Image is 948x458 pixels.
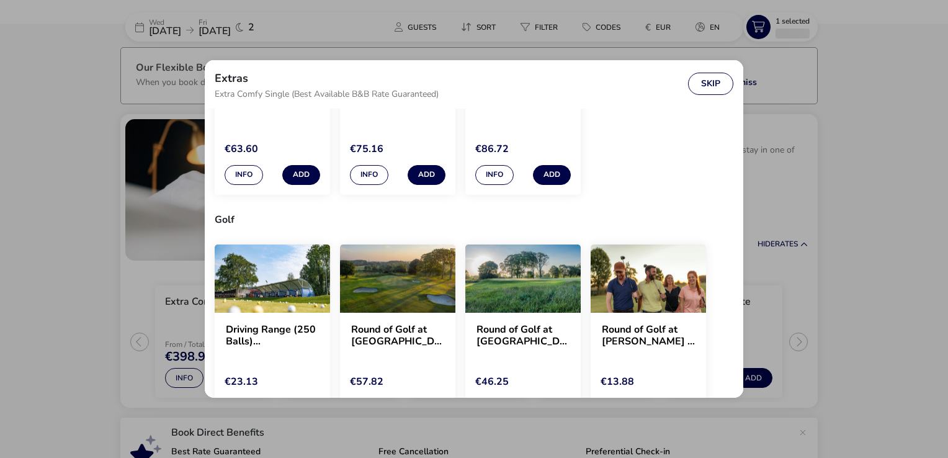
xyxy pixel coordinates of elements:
h2: Extras [215,73,248,84]
span: €13.88 [601,375,634,388]
button: Info [350,398,388,418]
h2: Round of Golf at [PERSON_NAME] – 18-Hole (Par 3) [602,324,695,348]
button: Add [533,165,571,185]
button: Add [658,398,696,418]
button: Info [225,398,263,418]
button: Info [225,165,263,185]
button: Skip [688,73,733,95]
button: Info [601,398,639,418]
button: Add [408,165,445,185]
h2: Round of Golf at [GEOGRAPHIC_DATA] GC – 18-Hole (Dufferin Course) [351,324,444,348]
span: €63.60 [225,142,258,156]
button: Info [475,398,514,418]
button: Info [350,165,388,185]
button: Add [408,398,445,418]
span: €86.72 [475,142,509,156]
span: €57.82 [350,375,383,388]
span: €75.16 [350,142,383,156]
h2: Driving Range (250 Balls) [PERSON_NAME] [226,324,319,348]
span: €46.25 [475,375,509,388]
span: Extra Comfy Single (Best Available B&B Rate Guaranteed) [215,90,439,99]
h3: Golf [215,205,733,235]
button: Add [282,398,320,418]
h2: Round of Golf at [GEOGRAPHIC_DATA] GC – 18-Hole (Ava Course) [476,324,570,348]
button: Add [533,398,571,418]
span: €23.13 [225,375,258,388]
button: Info [475,165,514,185]
button: Add [282,165,320,185]
div: extras selection modal [205,60,743,398]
